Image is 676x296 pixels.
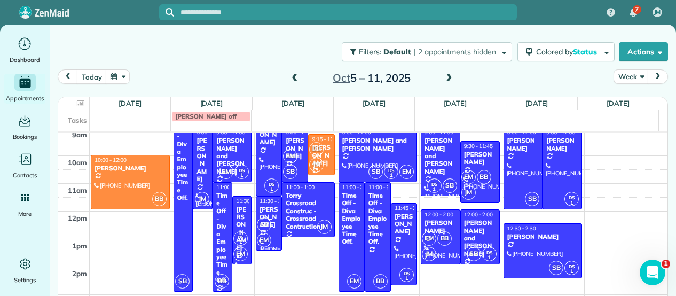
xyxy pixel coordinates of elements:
[394,213,414,236] div: [PERSON_NAME]
[333,71,350,84] span: Oct
[257,217,271,232] span: SB
[177,110,190,202] div: Time Off - Diva Employee Time Off.
[281,99,304,107] a: [DATE]
[196,137,209,183] div: [PERSON_NAME]
[422,231,436,246] span: EM
[347,274,361,289] span: EM
[463,219,497,258] div: [PERSON_NAME] and [PERSON_NAME]
[72,242,87,250] span: 1pm
[373,274,388,289] span: BB
[648,69,668,84] button: next
[607,99,630,107] a: [DATE]
[477,170,491,184] span: BB
[635,5,639,14] span: 7
[259,206,279,229] div: [PERSON_NAME]
[619,42,668,61] button: Actions
[463,151,497,166] div: [PERSON_NAME]
[119,99,142,107] a: [DATE]
[464,143,493,150] span: 9:30 - 11:45
[536,47,601,57] span: Colored by
[368,192,388,246] div: Time Off - Diva Employee Time Off.
[483,253,496,263] small: 1
[259,123,279,146] div: [PERSON_NAME]
[507,137,540,152] div: [PERSON_NAME]
[342,184,371,191] span: 11:00 - 3:00
[388,167,394,173] span: DS
[68,214,87,222] span: 12pm
[94,165,167,172] div: [PERSON_NAME]
[428,184,441,194] small: 1
[424,137,457,175] div: [PERSON_NAME] and [PERSON_NAME]
[159,8,174,17] button: Focus search
[431,181,437,187] span: DS
[175,274,190,289] span: SB
[265,184,278,194] small: 1
[368,184,397,191] span: 11:00 - 3:00
[285,137,305,160] div: [PERSON_NAME]
[286,184,315,191] span: 11:00 - 1:00
[404,270,410,276] span: DS
[399,165,414,179] span: EM
[384,170,398,181] small: 1
[235,170,248,181] small: 1
[68,158,87,167] span: 10am
[422,247,436,261] span: JM
[525,99,548,107] a: [DATE]
[235,206,249,252] div: [PERSON_NAME]
[395,205,423,212] span: 11:45 - 2:45
[622,1,644,25] div: 7 unread notifications
[95,157,127,163] span: 10:00 - 12:00
[233,247,248,261] span: EM
[216,192,229,284] div: Time Off - Diva Employee Time Off.
[4,74,45,104] a: Appointments
[565,267,578,277] small: 1
[283,165,297,179] span: SB
[525,192,539,206] span: SB
[13,170,37,181] span: Contacts
[309,158,324,172] span: JM
[507,225,536,232] span: 12:30 - 2:30
[4,151,45,181] a: Contacts
[363,99,386,107] a: [DATE]
[342,137,414,152] div: [PERSON_NAME] and [PERSON_NAME]
[260,198,288,205] span: 11:30 - 1:30
[383,47,412,57] span: Default
[175,112,237,120] span: [PERSON_NAME] off
[424,219,457,235] div: [PERSON_NAME]
[216,137,249,175] div: [PERSON_NAME] and [PERSON_NAME]
[443,178,457,193] span: SB
[569,263,575,269] span: DS
[444,99,467,107] a: [DATE]
[309,142,324,157] span: BB
[58,69,78,84] button: prev
[312,136,341,143] span: 9:15 - 10:45
[72,130,87,139] span: 9am
[461,170,476,184] span: EM
[283,149,297,163] span: EM
[4,255,45,285] a: Settings
[517,42,615,61] button: Colored byStatus
[437,231,452,246] span: BB
[461,185,476,200] span: JM
[507,233,579,240] div: [PERSON_NAME]
[14,275,36,285] span: Settings
[614,69,648,84] button: Week
[18,208,32,219] span: More
[336,42,512,61] a: Filters: Default | 2 appointments hidden
[569,194,575,200] span: DS
[239,167,245,173] span: DS
[6,93,44,104] span: Appointments
[77,69,106,84] button: today
[238,234,243,240] span: DS
[166,8,174,17] svg: Focus search
[565,198,578,208] small: 1
[546,137,579,152] div: [PERSON_NAME]
[200,99,223,107] a: [DATE]
[342,192,361,246] div: Time Off - Diva Employee Time Off.
[72,269,87,278] span: 2pm
[68,186,87,194] span: 11am
[425,211,453,218] span: 12:00 - 2:00
[234,237,247,247] small: 1
[4,112,45,142] a: Bookings
[486,250,492,255] span: DS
